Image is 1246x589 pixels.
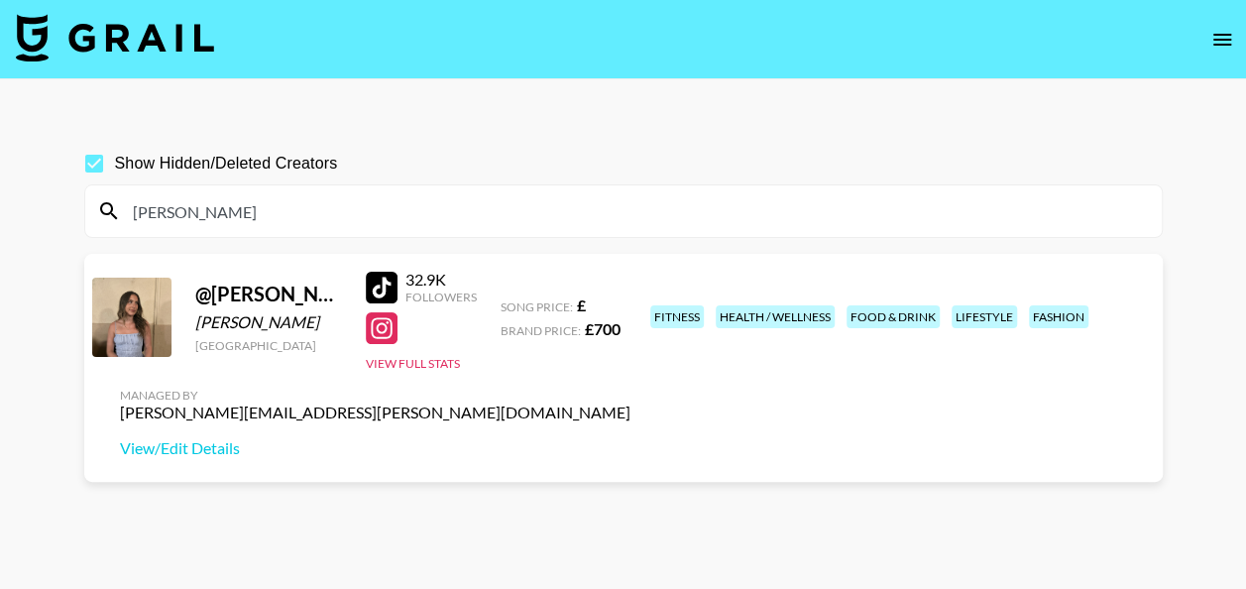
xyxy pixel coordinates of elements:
div: Followers [405,290,477,304]
div: Managed By [120,388,630,403]
div: [PERSON_NAME] [195,312,342,332]
button: View Full Stats [366,356,460,371]
button: open drawer [1202,20,1242,59]
div: [GEOGRAPHIC_DATA] [195,338,342,353]
div: 32.9K [405,270,477,290]
img: Grail Talent [16,14,214,61]
div: lifestyle [952,305,1017,328]
span: Song Price: [501,299,573,314]
strong: £ [577,295,586,314]
div: fashion [1029,305,1088,328]
span: Brand Price: [501,323,581,338]
div: @ [PERSON_NAME] [195,282,342,306]
div: fitness [650,305,704,328]
span: Show Hidden/Deleted Creators [115,152,338,176]
a: View/Edit Details [120,438,630,458]
div: [PERSON_NAME][EMAIL_ADDRESS][PERSON_NAME][DOMAIN_NAME] [120,403,630,422]
input: Search by User Name [121,195,1150,227]
div: food & drink [847,305,940,328]
div: health / wellness [716,305,835,328]
strong: £ 700 [585,319,621,338]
